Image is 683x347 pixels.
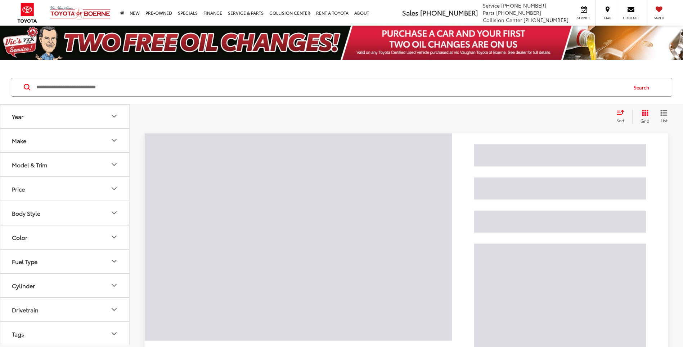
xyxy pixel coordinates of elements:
span: Map [599,16,615,20]
button: Grid View [632,109,655,124]
img: Vic Vaughan Toyota of Boerne [50,5,111,20]
div: Model & Trim [110,160,118,169]
div: Make [110,136,118,145]
div: Make [12,137,26,144]
button: DrivetrainDrivetrain [0,298,130,321]
div: Price [12,185,25,192]
button: MakeMake [0,129,130,152]
div: Fuel Type [12,258,37,265]
span: [PHONE_NUMBER] [501,2,546,9]
span: [PHONE_NUMBER] [524,16,569,23]
div: Tags [110,329,118,338]
span: [PHONE_NUMBER] [496,9,541,16]
span: Parts [483,9,495,16]
div: Year [12,113,23,120]
div: Price [110,184,118,193]
button: CylinderCylinder [0,274,130,297]
button: YearYear [0,105,130,128]
span: Saved [651,16,667,20]
span: List [660,117,668,123]
div: Cylinder [12,282,35,289]
button: Model & TrimModel & Trim [0,153,130,176]
div: Body Style [110,208,118,217]
button: Select sort value [613,109,632,124]
span: Sales [402,8,418,17]
div: Drivetrain [110,305,118,314]
button: ColorColor [0,225,130,249]
button: List View [655,109,673,124]
span: Service [576,16,592,20]
span: Collision Center [483,16,522,23]
div: Model & Trim [12,161,47,168]
span: Service [483,2,500,9]
span: Grid [641,118,650,124]
div: Drivetrain [12,306,39,313]
button: PricePrice [0,177,130,201]
div: Color [12,234,27,241]
button: TagsTags [0,322,130,346]
div: Cylinder [110,281,118,290]
button: Search [627,78,660,96]
div: Body Style [12,210,40,216]
div: Tags [12,330,24,337]
div: Year [110,112,118,120]
span: Contact [623,16,639,20]
span: [PHONE_NUMBER] [420,8,478,17]
span: Sort [616,117,624,123]
div: Fuel Type [110,257,118,265]
div: Color [110,233,118,241]
button: Body StyleBody Style [0,201,130,225]
input: Search by Make, Model, or Keyword [36,79,627,96]
button: Fuel TypeFuel Type [0,250,130,273]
